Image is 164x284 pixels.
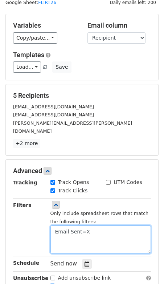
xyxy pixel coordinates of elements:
label: UTM Codes [114,179,142,186]
small: [PERSON_NAME][EMAIL_ADDRESS][PERSON_NAME][DOMAIN_NAME] [13,120,132,134]
strong: Unsubscribe [13,275,49,281]
span: Send now [50,260,77,267]
strong: Filters [13,202,32,208]
small: [EMAIL_ADDRESS][DOMAIN_NAME] [13,104,94,109]
label: Track Opens [58,179,89,186]
small: [EMAIL_ADDRESS][DOMAIN_NAME] [13,112,94,117]
a: Load... [13,61,41,73]
a: +2 more [13,139,40,148]
iframe: Chat Widget [128,249,164,284]
h5: Advanced [13,167,151,175]
h5: 5 Recipients [13,92,151,100]
a: Copy/paste... [13,32,57,44]
h5: Email column [87,21,151,29]
small: Only include spreadsheet rows that match the following filters: [50,211,149,224]
button: Save [52,61,71,73]
label: Track Clicks [58,187,88,195]
label: Add unsubscribe link [58,274,111,282]
h5: Variables [13,21,77,29]
strong: Schedule [13,260,39,266]
strong: Tracking [13,180,37,185]
a: Templates [13,51,44,59]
